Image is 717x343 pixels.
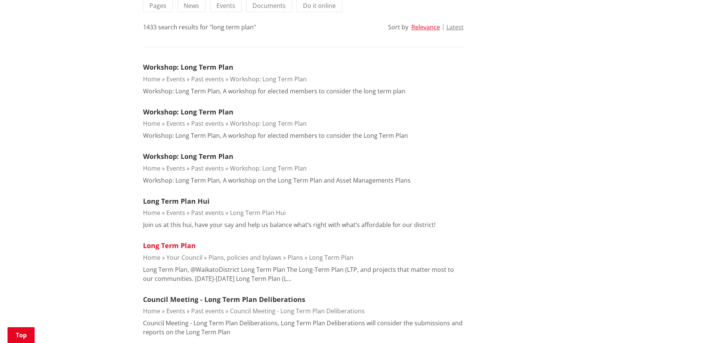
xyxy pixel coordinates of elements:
[253,2,286,10] span: Documents
[143,307,160,315] a: Home
[230,164,307,172] a: Workshop: Long Term Plan
[230,209,286,217] a: Long Term Plan Hui
[166,75,185,83] a: Events
[230,75,307,83] a: Workshop: Long Term Plan
[230,307,365,315] a: Council Meeting - Long Term Plan Deliberations
[143,319,464,337] p: Council Meeting - Long Term Plan Deliberations, Long Term Plan Deliberations will consider the su...
[166,253,202,262] a: Your Council
[143,119,160,128] a: Home
[166,119,185,128] a: Events
[8,327,35,343] a: Top
[230,119,307,128] a: Workshop: Long Term Plan
[143,209,160,217] a: Home
[191,75,224,83] a: Past events
[191,209,224,217] a: Past events
[288,253,303,262] a: Plans
[143,75,160,83] a: Home
[303,2,336,10] span: Do it online
[143,253,160,262] a: Home
[143,241,196,250] a: Long Term Plan
[388,23,408,32] div: Sort by
[191,119,224,128] a: Past events
[143,107,233,116] a: Workshop: Long Term Plan
[149,2,166,10] span: Pages
[191,307,224,315] a: Past events
[411,24,440,30] button: Relevance
[143,63,233,72] a: Workshop: Long Term Plan
[682,311,709,338] iframe: Messenger Launcher
[216,2,235,10] span: Events
[166,164,185,172] a: Events
[143,295,305,304] a: Council Meeting - Long Term Plan Deliberations
[143,197,210,206] a: Long Term Plan Hui
[166,307,185,315] a: Events
[184,2,199,10] span: News
[143,265,464,283] p: Long Term Plan, @WaikatoDistrict Long Term Plan The Long-Term Plan (LTP, and projects that matter...
[143,164,160,172] a: Home
[143,131,408,140] p: Workshop: Long Term Plan, A workshop for elected members to consider the Long Term Plan
[446,24,464,30] button: Latest
[143,23,256,32] div: 1433 search results for "long term plan"
[143,152,233,161] a: Workshop: Long Term Plan
[191,164,224,172] a: Past events
[209,253,282,262] a: Plans, policies and bylaws
[143,220,435,229] p: Join us at this hui, have your say and help us balance what’s right with what’s affordable for ou...
[143,87,405,96] p: Workshop: Long Term Plan, A workshop for elected members to consider the long term plan
[166,209,185,217] a: Events
[309,253,353,262] a: Long Term Plan
[143,176,411,185] p: Workshop: Long Term Plan, A workshop on the Long Term Plan and Asset Managements Plans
